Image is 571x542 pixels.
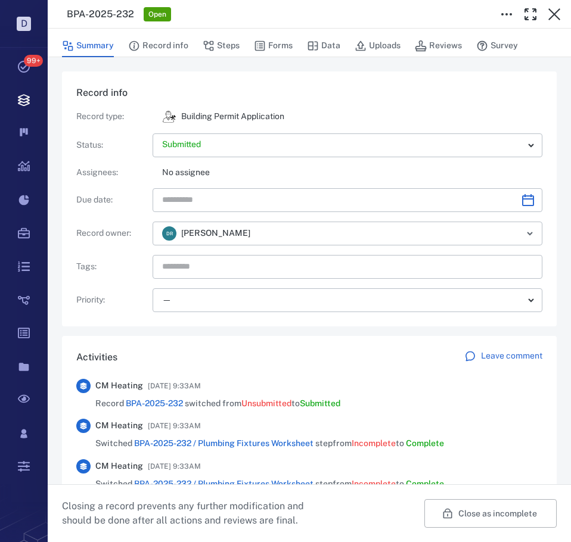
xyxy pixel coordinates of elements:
[516,188,540,212] button: Choose date
[67,7,134,21] h3: BPA-2025-232
[76,86,542,100] h6: Record info
[95,438,444,450] span: Switched step from to
[76,139,148,151] p: Status :
[415,35,462,57] button: Reviews
[146,10,169,20] span: Open
[355,35,401,57] button: Uploads
[162,110,176,124] div: Building Permit Application
[406,479,444,488] span: Complete
[352,438,396,448] span: Incomplete
[134,438,314,448] a: BPA-2025-232 / Plumbing Fixtures Worksheet
[162,226,176,241] div: D R
[76,167,148,179] p: Assignees :
[62,71,557,336] div: Record infoRecord type:icon Building Permit ApplicationBuilding Permit ApplicationStatus:Assignee...
[162,110,176,124] img: icon Building Permit Application
[181,228,250,239] span: [PERSON_NAME]
[76,294,148,306] p: Priority :
[162,293,523,307] div: —
[406,438,444,448] span: Complete
[95,478,444,490] span: Switched step from to
[519,2,542,26] button: Toggle Fullscreen
[241,398,291,408] span: Unsubmitted
[181,111,284,123] p: Building Permit Application
[95,398,340,410] span: Record switched from to
[203,35,240,57] button: Steps
[62,35,114,57] button: Summary
[24,55,43,67] span: 99+
[76,350,117,365] h6: Activities
[424,499,557,528] button: Close as incomplete
[495,2,519,26] button: Toggle to Edit Boxes
[307,35,340,57] button: Data
[476,35,518,57] button: Survey
[352,479,396,488] span: Incomplete
[95,420,143,432] span: CM Heating
[162,139,523,151] p: Submitted
[95,380,143,392] span: CM Heating
[542,2,566,26] button: Close
[464,350,542,365] a: Leave comment
[95,460,143,472] span: CM Heating
[76,228,148,239] p: Record owner :
[27,8,51,19] span: Help
[300,398,340,408] span: Submitted
[148,459,201,474] span: [DATE] 9:33AM
[148,419,201,433] span: [DATE] 9:33AM
[148,379,201,393] span: [DATE] 9:33AM
[76,111,148,123] p: Record type :
[481,350,542,362] p: Leave comment
[522,225,538,242] button: Open
[162,167,542,179] p: No assignee
[254,35,293,57] button: Forms
[62,499,309,528] p: Closing a record prevents any further modification and should be done after all actions and revie...
[17,17,31,31] p: D
[76,261,148,273] p: Tags :
[134,479,314,488] a: BPA-2025-232 / Plumbing Fixtures Worksheet
[128,35,188,57] button: Record info
[76,194,148,206] p: Due date :
[126,398,183,408] a: BPA-2025-232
